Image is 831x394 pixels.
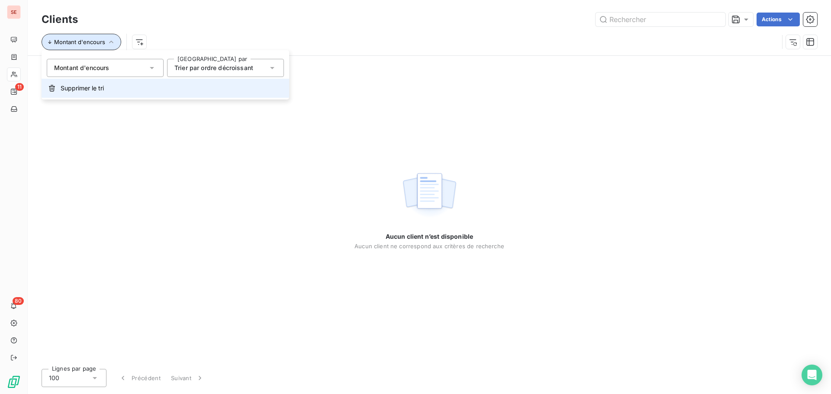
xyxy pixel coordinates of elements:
span: Aucun client n’est disponible [386,232,473,241]
span: Trier par ordre décroissant [174,64,253,71]
span: 100 [49,374,59,382]
button: Précédent [113,369,166,387]
button: Montant d'encours [42,34,121,50]
span: Montant d'encours [54,38,105,45]
button: Supprimer le tri [42,79,289,98]
span: Aucun client ne correspond aux critères de recherche [354,243,504,250]
div: Open Intercom Messenger [802,365,822,385]
button: Actions [757,13,800,26]
span: 80 [13,297,24,305]
img: empty state [402,168,457,222]
span: Supprimer le tri [61,84,104,93]
span: Montant d'encours [54,64,110,72]
input: Rechercher [596,13,725,26]
h3: Clients [42,12,78,27]
span: 11 [15,83,24,91]
img: Logo LeanPay [7,375,21,389]
button: Suivant [166,369,209,387]
div: SE [7,5,21,19]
